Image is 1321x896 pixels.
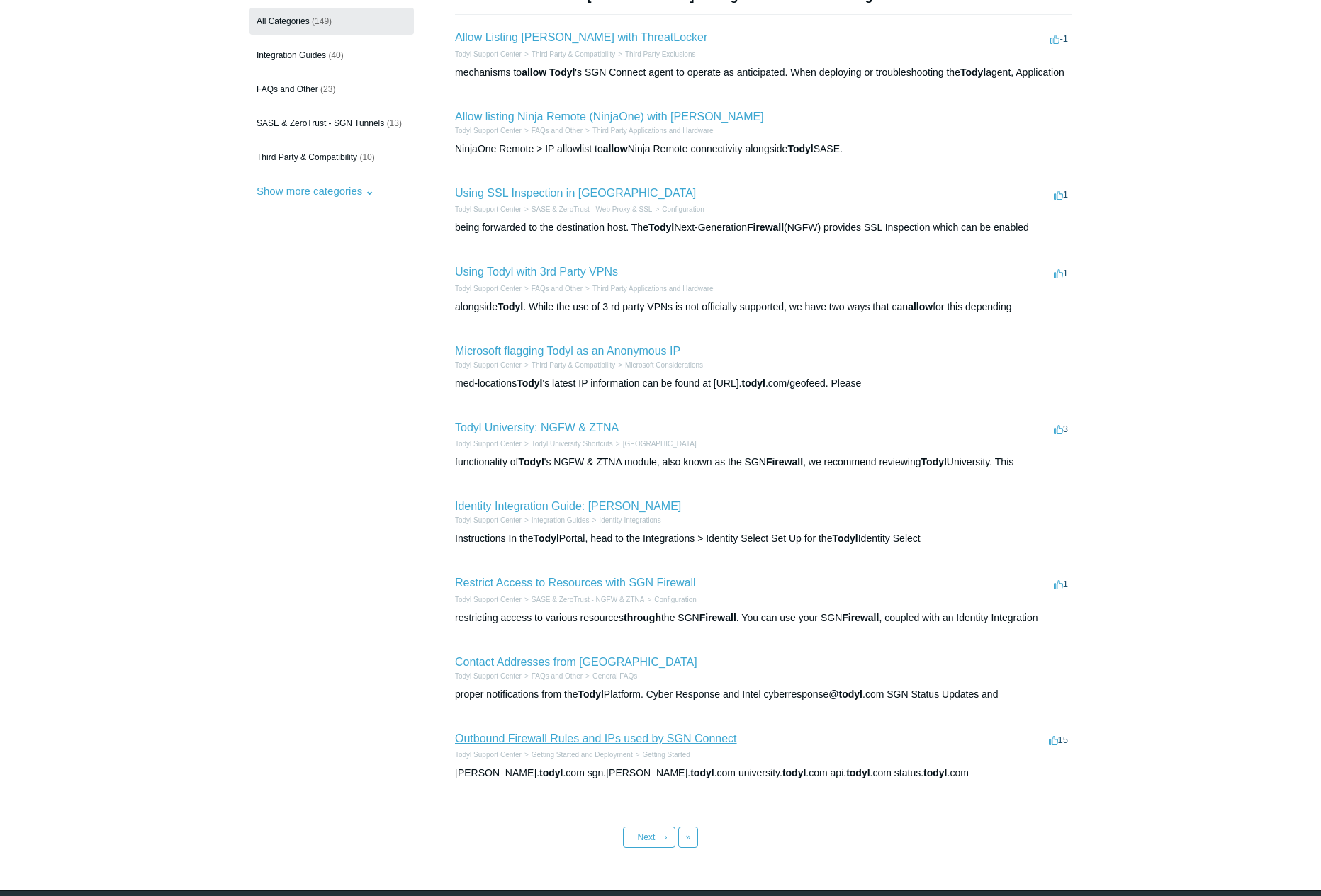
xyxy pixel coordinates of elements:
span: All Categories [257,16,310,26]
div: [PERSON_NAME]. .com sgn.[PERSON_NAME]. .com university. .com api. .com status. .com [455,766,1072,781]
a: General FAQs [592,672,637,680]
span: 1 [1054,189,1068,200]
span: (23) [320,84,335,94]
button: Show more categories [249,178,381,204]
li: Todyl Support Center [455,438,522,449]
a: Getting Started and Deployment [532,751,633,759]
li: Todyl Support Center [455,125,522,136]
li: Third Party & Compatibility [522,360,615,370]
a: Microsoft flagging Todyl as an Anonymous IP [455,345,680,357]
em: Todyl [648,222,674,233]
a: Integration Guides (40) [249,42,414,69]
a: Using SSL Inspection in [GEOGRAPHIC_DATA] [455,187,696,199]
li: FAQs and Other [522,125,583,136]
em: todyl [923,767,947,778]
li: Todyl Support Center [455,204,522,215]
li: Todyl Support Center [455,360,522,370]
a: [GEOGRAPHIC_DATA] [623,440,697,448]
li: Todyl Support Center [455,515,522,526]
div: Instructions In the Portal, head to the Integrations > Identity Select Set Up for the Identity Se... [455,531,1072,546]
div: alongside . While the use of 3 rd party VPNs is not officially supported, we have two ways that c... [455,300,1072,314]
em: Todyl [832,533,858,544]
span: Next [638,832,656,842]
a: FAQs and Other [532,672,583,680]
li: SASE & ZeroTrust - Web Proxy & SSL [522,204,652,215]
li: Integration Guides [522,515,590,526]
span: Third Party & Compatibility [257,152,357,162]
div: med-locations 's latest IP information can be found at [URL]. .com/geofeed. Please [455,376,1072,391]
em: Todyl [921,456,947,467]
a: Todyl Support Center [455,516,522,524]
span: » [686,832,691,842]
a: Todyl Support Center [455,361,522,369]
li: Todyl Support Center [455,49,522,59]
a: Identity Integrations [599,516,660,524]
a: SASE & ZeroTrust - SGN Tunnels (13) [249,110,414,137]
a: Todyl Support Center [455,596,522,603]
span: 1 [1054,579,1068,589]
div: functionality of 's NGFW & ZTNA module, also known as the SGN , we recommend reviewing University... [455,455,1072,470]
a: Restrict Access to Resources with SGN Firewall [455,577,696,589]
li: Third Party Applications and Hardware [583,125,713,136]
em: todyl [741,378,765,389]
em: Todyl [578,688,604,700]
a: Third Party & Compatibility (10) [249,144,414,171]
span: 3 [1054,424,1068,434]
li: Configuration [652,204,704,215]
a: Third Party & Compatibility [532,361,615,369]
span: -1 [1050,33,1068,44]
a: Allow Listing [PERSON_NAME] with ThreatLocker [455,31,707,43]
em: allow [522,67,546,78]
div: being forwarded to the destination host. The Next-Generation (NGFW) provides SSL Inspection which... [455,220,1072,235]
a: SASE & ZeroTrust - NGFW & ZTNA [532,596,645,603]
em: Firewall [842,612,879,623]
a: Todyl Support Center [455,440,522,448]
span: 1 [1054,268,1068,278]
a: Identity Integration Guide: [PERSON_NAME] [455,500,681,512]
a: Todyl University: NGFW & ZTNA [455,421,619,433]
a: Todyl Support Center [455,751,522,759]
span: › [665,832,668,842]
li: Identity Integrations [590,515,661,526]
span: Integration Guides [257,50,326,60]
li: Todyl Support Center [455,749,522,760]
li: FAQs and Other [522,283,583,294]
em: todyl [539,767,563,778]
div: restricting access to various resources the SGN . You can use your SGN , coupled with an Identity... [455,611,1072,625]
a: Next [623,827,675,848]
em: Firewall [766,456,803,467]
span: (40) [328,50,343,60]
a: Microsoft Considerations [625,361,703,369]
a: Contact Addresses from [GEOGRAPHIC_DATA] [455,656,697,668]
a: Third Party Applications and Hardware [592,285,714,293]
em: allow [603,143,628,154]
a: FAQs and Other [532,285,583,293]
span: (13) [387,118,402,128]
a: Todyl Support Center [455,285,522,293]
em: through [624,612,661,623]
em: todyl [782,767,806,778]
a: Allow listing Ninja Remote (NinjaOne) with [PERSON_NAME] [455,110,764,123]
li: FAQs and Other [522,671,583,681]
a: Todyl University Shortcuts [532,440,613,448]
em: Todyl [960,67,986,78]
span: SASE & ZeroTrust - SGN Tunnels [257,118,384,128]
li: SASE & ZeroTrust - NGFW & ZTNA [522,594,645,605]
a: Using Todyl with 3rd Party VPNs [455,266,618,278]
li: Third Party Applications and Hardware [583,283,713,294]
a: FAQs and Other (23) [249,76,414,103]
div: NinjaOne Remote > IP allowlist to Ninja Remote connectivity alongside SASE. [455,142,1072,157]
a: Todyl Support Center [455,672,522,680]
em: todyl [690,767,714,778]
li: Configuration [644,594,696,605]
em: Todyl [534,533,559,544]
span: FAQs and Other [257,84,318,94]
a: Todyl Support Center [455,127,522,135]
li: Todyl University [613,438,697,449]
a: Getting Started [643,751,690,759]
li: General FAQs [583,671,637,681]
a: Configuration [654,596,696,603]
em: Todyl [517,378,542,389]
li: Todyl University Shortcuts [522,438,613,449]
a: Configuration [662,205,704,213]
